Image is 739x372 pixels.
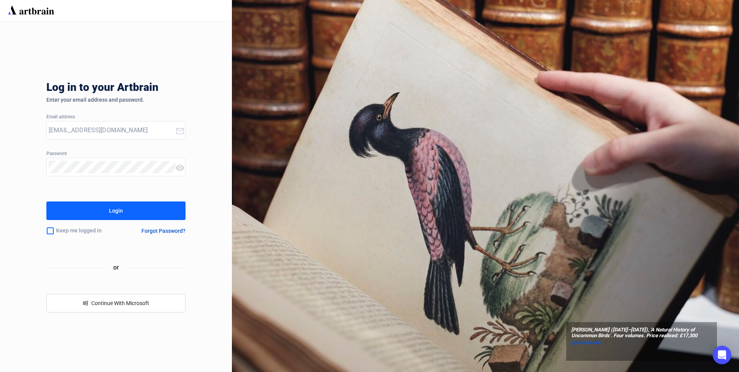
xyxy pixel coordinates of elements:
[571,327,712,339] span: [PERSON_NAME] ([DATE]–[DATE]), ‘A Natural History of Uncommon Birds’. Four volumes. Price realise...
[46,97,186,103] div: Enter your email address and password.
[46,223,123,239] div: Keep me logged in
[571,339,712,346] a: @christiesinc
[46,294,186,312] button: windowsContinue With Microsoft
[83,300,88,306] span: windows
[109,205,123,217] div: Login
[46,81,278,97] div: Log in to your Artbrain
[141,228,186,234] div: Forgot Password?
[107,263,125,272] span: or
[571,340,602,345] span: @christiesinc
[713,346,731,364] div: Open Intercom Messenger
[91,300,149,306] span: Continue With Microsoft
[46,151,186,157] div: Password
[49,124,175,137] input: Your Email
[46,114,186,120] div: Email address
[46,201,186,220] button: Login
